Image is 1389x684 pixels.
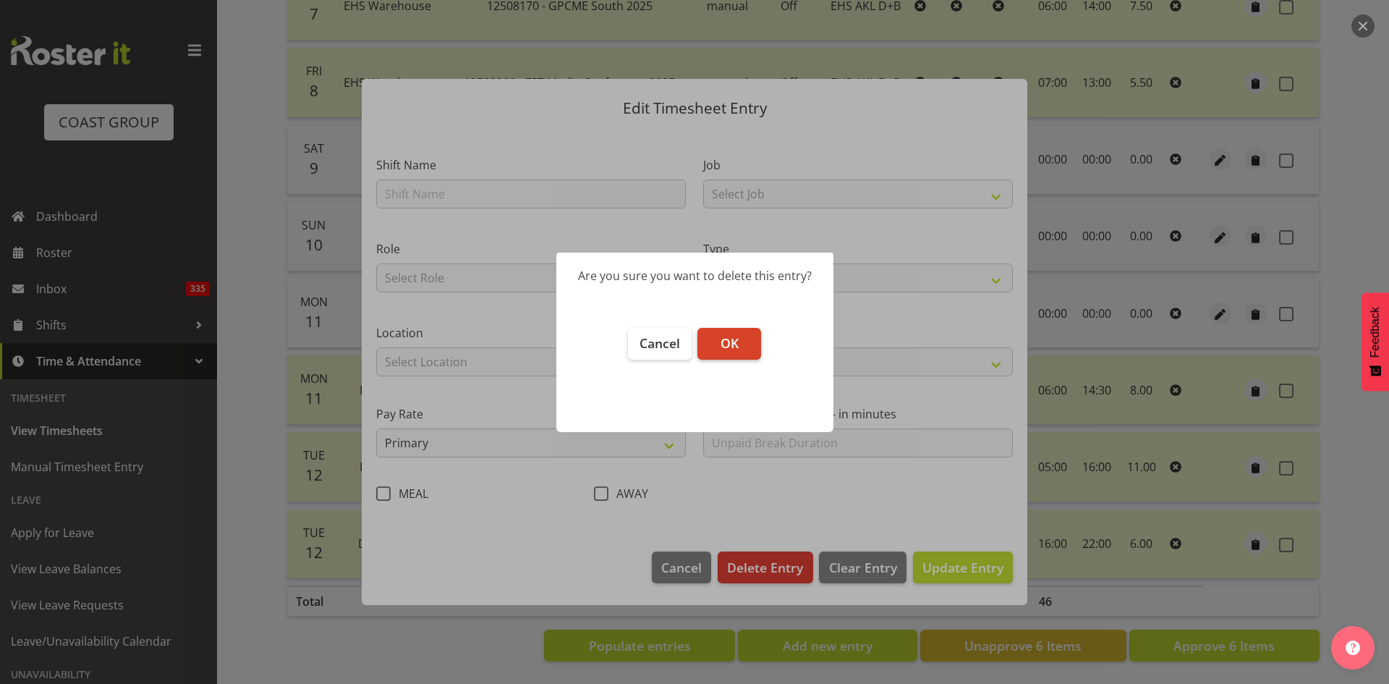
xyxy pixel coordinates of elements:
button: OK [697,328,761,360]
button: Cancel [628,328,692,360]
div: Are you sure you want to delete this entry? [578,267,812,284]
span: Feedback [1369,307,1382,358]
span: OK [721,334,739,352]
img: help-xxl-2.png [1346,641,1360,655]
span: Cancel [640,334,680,352]
button: Feedback - Show survey [1362,292,1389,391]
